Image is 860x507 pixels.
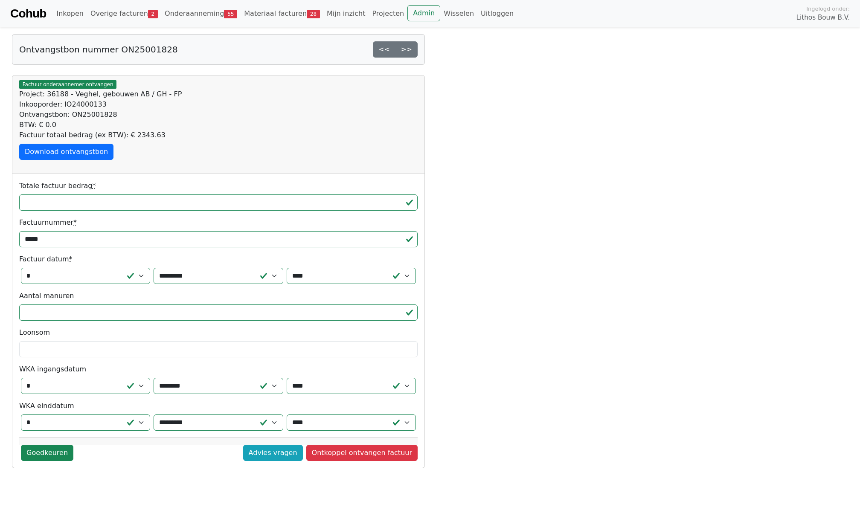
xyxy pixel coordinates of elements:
[19,44,178,55] h5: Ontvangstbon nummer ON25001828
[19,217,77,228] label: Factuurnummer
[19,181,96,191] label: Totale factuur bedrag
[796,13,850,23] span: Lithos Bouw B.V.
[440,5,477,22] a: Wisselen
[161,5,241,22] a: Onderaanneming55
[69,255,73,263] abbr: required
[10,3,46,24] a: Cohub
[19,401,74,411] label: WKA einddatum
[87,5,161,22] a: Overige facturen2
[395,41,418,58] a: >>
[19,89,418,99] div: Project: 36188 - Veghel, gebouwen AB / GH - FP
[224,10,237,18] span: 55
[241,5,323,22] a: Materiaal facturen28
[306,445,418,461] a: Ontkoppel ontvangen factuur
[21,445,73,461] a: Goedkeuren
[148,10,158,18] span: 2
[92,182,96,190] abbr: required
[19,364,86,374] label: WKA ingangsdatum
[369,5,407,22] a: Projecten
[19,291,74,301] label: Aantal manuren
[19,327,50,338] label: Loonsom
[373,41,395,58] a: <<
[407,5,440,21] a: Admin
[307,10,320,18] span: 28
[73,218,77,226] abbr: required
[19,144,113,160] a: Download ontvangstbon
[243,445,303,461] a: Advies vragen
[806,5,850,13] span: Ingelogd onder:
[53,5,87,22] a: Inkopen
[19,80,116,89] span: Factuur onderaannemer ontvangen
[19,130,418,140] div: Factuur totaal bedrag (ex BTW): € 2343.63
[19,120,418,130] div: BTW: € 0.0
[19,99,418,110] div: Inkooporder: IO24000133
[323,5,369,22] a: Mijn inzicht
[19,110,418,120] div: Ontvangstbon: ON25001828
[19,254,73,264] label: Factuur datum
[477,5,517,22] a: Uitloggen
